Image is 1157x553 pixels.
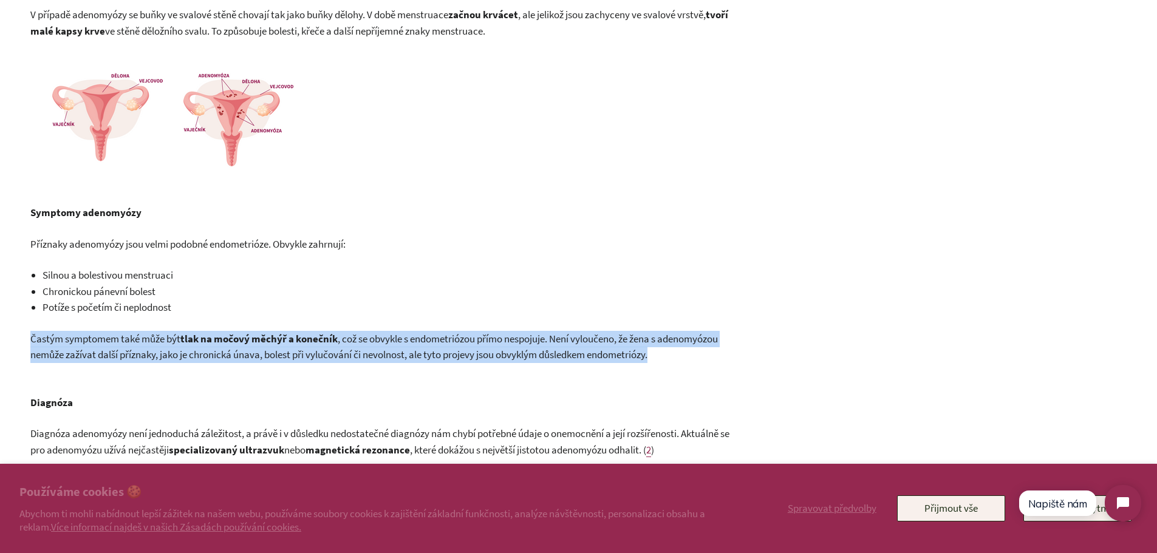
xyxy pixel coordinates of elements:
b: začnou krvácet [448,8,518,21]
span: ) [651,443,654,456]
span: nebo [284,443,305,456]
b: tvoří malé kapsy krve [30,8,728,38]
span: Potíže s početím či neplodnost [43,300,171,314]
button: Přijmout vše [897,495,1005,521]
a: 2 [646,443,651,457]
span: V případě adenomyózy se buňky ve svalové stěně chovají tak jako buňky dělohy. V době menstruace [30,8,448,21]
iframe: Tidio Chat [1008,475,1152,532]
span: Diagnóza adenomyózy není jednoduchá záležitost, a právě i v důsledku nedostatečné diagnózy nám ch... [30,427,729,456]
span: Příznaky adenomyózy jsou velmi podobné endometrióze. Obvykle zahrnují: [30,237,346,251]
span: Častým symptomem také může být [30,332,180,345]
img: adenomyoza [30,54,322,185]
span: ve stěně děložního svalu. To způsobuje bolesti, křeče a další nepříjemné znaky menstruace. [105,24,485,38]
span: Spravovat předvolby [788,501,876,515]
b: magnetická rezonance [305,443,410,456]
span: Silnou a bolestivou menstruaci [43,268,173,282]
h2: Používáme cookies 🍪 [19,483,729,501]
a: Více informací najdeš v našich Zásadách používání cookies. [51,520,301,534]
p: Abychom ti mohli nabídnout lepší zážitek na našem webu, používáme soubory cookies k zajištění zák... [19,507,729,534]
span: Chronickou pánevní bolest [43,285,155,298]
b: Diagnóza [30,396,73,409]
b: specializovaný ultrazvuk [169,443,284,456]
span: , což se obvykle s endometriózou přímo nespojuje. Není vyloučeno, že žena s adenomyózou nemůže za... [30,332,718,362]
button: Spravovat předvolby [785,495,879,521]
b: tlak na močový měchýř a konečník [180,332,338,345]
span: , které dokážou s největší jistotou adenomyózu odhalit. ( [410,443,646,456]
b: Symptomy adenomyózy [30,206,142,219]
span: , ale jelikož jsou zachyceny ve svalové vrstvě, [518,8,706,21]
